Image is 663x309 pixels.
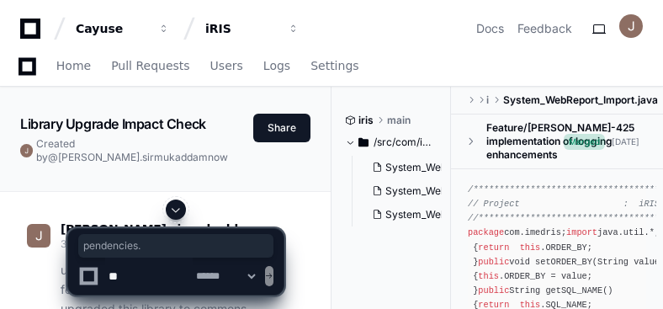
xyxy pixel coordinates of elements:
button: System_WebReport_Exporter.java [365,179,442,203]
span: main [387,114,411,127]
a: Users [210,47,243,86]
div: Cayuse [76,20,148,37]
img: ACg8ocL0-VV38dUbyLUN_j_Ryupr2ywH6Bky3aOUOf03hrByMsB9Zg=s96-c [619,14,643,38]
button: /src/com/imedris [345,129,438,156]
span: System_WebReport_Chart.java [385,161,533,174]
a: Logs [263,47,290,86]
button: Share [253,114,310,142]
span: imedris [486,93,490,107]
span: Users [210,61,243,71]
span: [PERSON_NAME].sirmukaddam [58,151,208,163]
iframe: Open customer support [609,253,655,299]
a: Home [56,47,91,86]
a: Docs [476,20,504,37]
img: ACg8ocL0-VV38dUbyLUN_j_Ryupr2ywH6Bky3aOUOf03hrByMsB9Zg=s96-c [20,144,33,157]
a: Settings [310,47,358,86]
button: iRIS [199,13,306,44]
span: System_WebReport_Exporter.java [385,184,546,198]
span: Logs [263,61,290,71]
span: pendencies. [83,239,268,253]
span: System_WebReport_Import.java [503,93,658,107]
button: Feedback [517,20,572,37]
span: now [208,151,228,163]
span: /src/com/imedris [374,136,438,149]
span: Created by [36,137,253,164]
span: Merged [564,134,605,150]
span: iris [358,114,374,127]
div: Feature/[PERSON_NAME]-425 implementation of logging enhancements [486,121,634,162]
a: Pull Requests [111,47,189,86]
button: Cayuse [69,13,177,44]
div: iRIS [205,20,278,37]
span: @ [48,151,58,163]
span: Pull Requests [111,61,189,71]
div: [DATE] [612,136,639,148]
app-text-character-animate: Library Upgrade Impact Check [20,115,206,132]
span: Settings [310,61,358,71]
svg: Directory [358,132,369,152]
button: System_WebReport_Chart.java [365,156,442,179]
span: Home [56,61,91,71]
